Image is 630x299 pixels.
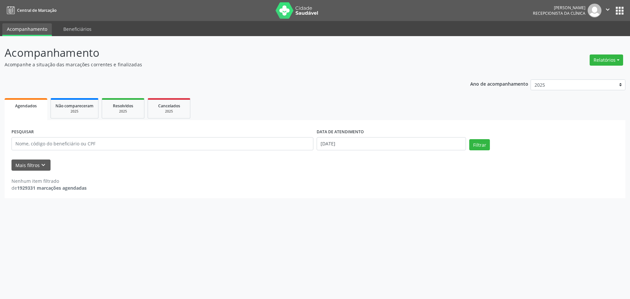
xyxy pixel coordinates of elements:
[15,103,37,109] span: Agendados
[40,161,47,169] i: keyboard_arrow_down
[317,127,364,137] label: DATA DE ATENDIMENTO
[11,178,87,184] div: Nenhum item filtrado
[317,137,466,150] input: Selecione um intervalo
[604,6,611,13] i: 
[113,103,133,109] span: Resolvidos
[55,103,94,109] span: Não compareceram
[55,109,94,114] div: 2025
[533,5,585,11] div: [PERSON_NAME]
[588,4,601,17] img: img
[470,79,528,88] p: Ano de acompanhamento
[158,103,180,109] span: Cancelados
[469,139,490,150] button: Filtrar
[17,185,87,191] strong: 1929331 marcações agendadas
[11,137,313,150] input: Nome, código do beneficiário ou CPF
[5,45,439,61] p: Acompanhamento
[107,109,139,114] div: 2025
[601,4,614,17] button: 
[590,54,623,66] button: Relatórios
[533,11,585,16] span: Recepcionista da clínica
[59,23,96,35] a: Beneficiários
[2,23,52,36] a: Acompanhamento
[614,5,625,16] button: apps
[5,61,439,68] p: Acompanhe a situação das marcações correntes e finalizadas
[11,127,34,137] label: PESQUISAR
[5,5,56,16] a: Central de Marcação
[17,8,56,13] span: Central de Marcação
[11,184,87,191] div: de
[153,109,185,114] div: 2025
[11,160,51,171] button: Mais filtroskeyboard_arrow_down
